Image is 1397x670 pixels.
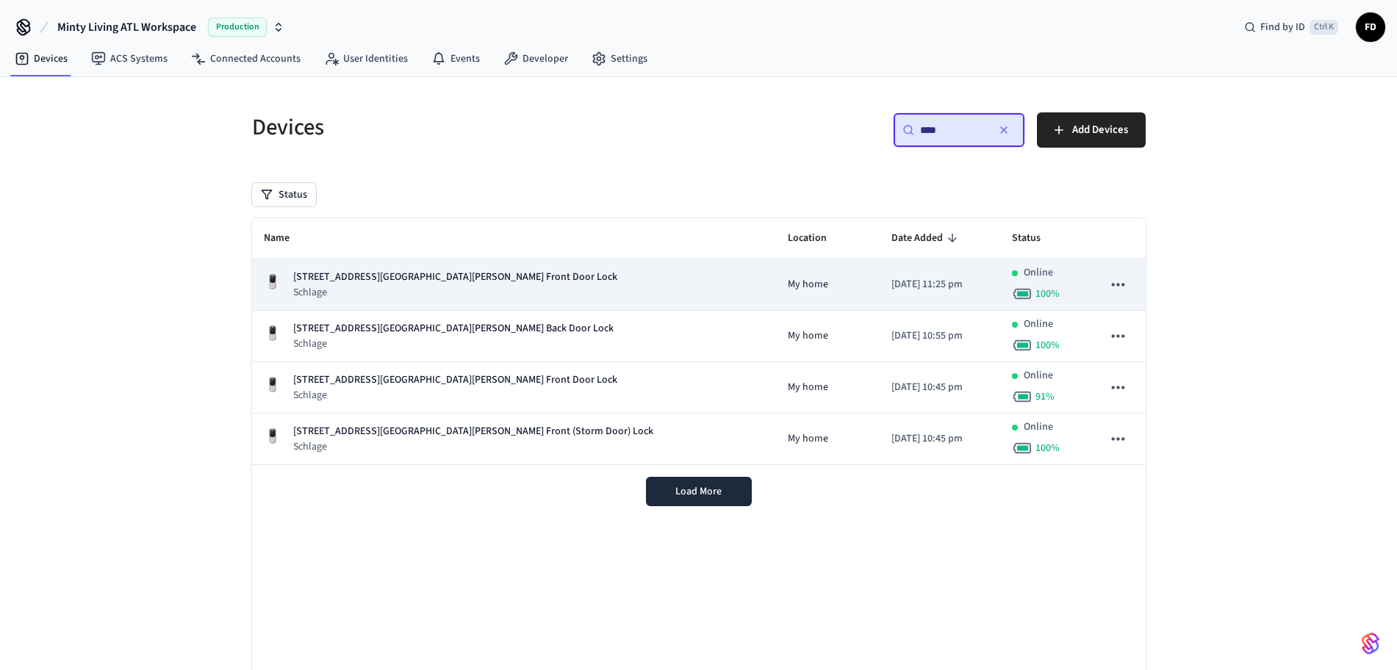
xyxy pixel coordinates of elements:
[891,277,988,292] p: [DATE] 11:25 pm
[293,388,617,403] p: Schlage
[1024,368,1053,383] p: Online
[293,336,614,351] p: Schlage
[293,439,653,454] p: Schlage
[1024,265,1053,281] p: Online
[788,277,828,292] span: My home
[646,477,752,506] button: Load More
[420,46,492,72] a: Events
[1035,338,1060,353] span: 100 %
[1024,317,1053,332] p: Online
[788,328,828,344] span: My home
[1362,632,1379,655] img: SeamLogoGradient.69752ec5.svg
[252,112,690,143] h5: Devices
[57,18,196,36] span: Minty Living ATL Workspace
[788,380,828,395] span: My home
[179,46,312,72] a: Connected Accounts
[264,428,281,445] img: Yale Assure Touchscreen Wifi Smart Lock, Satin Nickel, Front
[252,183,316,206] button: Status
[293,321,614,336] p: [STREET_ADDRESS][GEOGRAPHIC_DATA][PERSON_NAME] Back Door Lock
[1310,20,1338,35] span: Ctrl K
[1356,12,1385,42] button: FD
[293,372,617,388] p: [STREET_ADDRESS][GEOGRAPHIC_DATA][PERSON_NAME] Front Door Lock
[1072,120,1128,140] span: Add Devices
[1012,227,1060,250] span: Status
[1035,389,1055,404] span: 91 %
[1035,441,1060,455] span: 100 %
[79,46,179,72] a: ACS Systems
[264,325,281,342] img: Yale Assure Touchscreen Wifi Smart Lock, Satin Nickel, Front
[1024,419,1053,435] p: Online
[208,18,267,37] span: Production
[1260,20,1305,35] span: Find by ID
[293,285,617,300] p: Schlage
[3,46,79,72] a: Devices
[891,431,988,447] p: [DATE] 10:45 pm
[252,218,1146,465] table: sticky table
[1357,14,1384,40] span: FD
[264,273,281,291] img: Yale Assure Touchscreen Wifi Smart Lock, Satin Nickel, Front
[264,227,309,250] span: Name
[891,227,962,250] span: Date Added
[1035,287,1060,301] span: 100 %
[675,484,722,499] span: Load More
[293,424,653,439] p: [STREET_ADDRESS][GEOGRAPHIC_DATA][PERSON_NAME] Front (Storm Door) Lock
[891,328,988,344] p: [DATE] 10:55 pm
[788,431,828,447] span: My home
[293,270,617,285] p: [STREET_ADDRESS][GEOGRAPHIC_DATA][PERSON_NAME] Front Door Lock
[580,46,659,72] a: Settings
[492,46,580,72] a: Developer
[264,376,281,394] img: Yale Assure Touchscreen Wifi Smart Lock, Satin Nickel, Front
[312,46,420,72] a: User Identities
[1037,112,1146,148] button: Add Devices
[1232,14,1350,40] div: Find by IDCtrl K
[788,227,846,250] span: Location
[891,380,988,395] p: [DATE] 10:45 pm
